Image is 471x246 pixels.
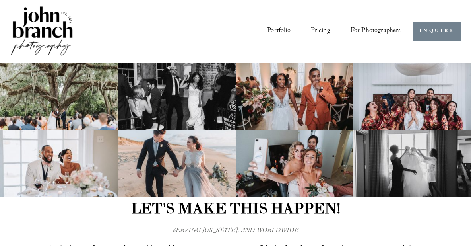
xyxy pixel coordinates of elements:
[131,199,340,217] strong: LET'S MAKE THIS HAPPEN!
[236,63,353,130] img: Bride and groom walking down the aisle in wedding attire, bride holding bouquet.
[118,130,235,197] img: Wedding couple holding hands on a beach, dressed in formal attire.
[267,24,290,39] a: Portfolio
[118,63,235,130] img: A bride and groom energetically entering a wedding reception with guests cheering and clapping, s...
[351,25,401,38] span: For Photographers
[10,5,74,59] img: John Branch IV Photography
[353,63,471,130] img: Group of people wearing floral robes, smiling and laughing, seated on a bed with a large white la...
[173,226,298,236] em: SERVING [US_STATE], AND WORLDWIDE
[311,24,330,39] a: Pricing
[236,130,353,197] img: Three women taking a selfie in a room, dressed for a special occasion. The woman in front holds a...
[413,22,461,41] a: INQUIRE
[351,24,401,39] a: folder dropdown
[353,130,471,197] img: Two women holding up a wedding dress in front of a window, one in a dark dress and the other in a...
